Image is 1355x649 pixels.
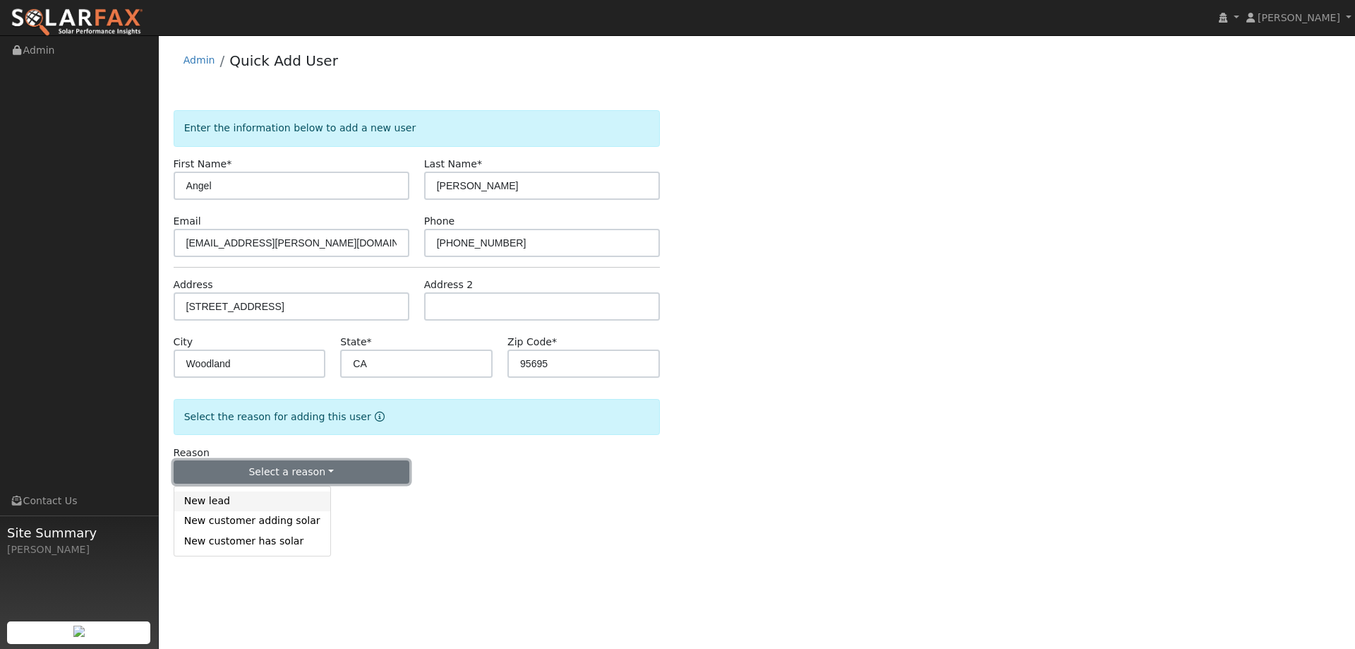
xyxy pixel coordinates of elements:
[174,157,232,172] label: First Name
[227,158,231,169] span: Required
[174,446,210,460] label: Reason
[11,8,143,37] img: SolarFax
[183,54,215,66] a: Admin
[174,214,201,229] label: Email
[552,336,557,347] span: Required
[424,278,474,292] label: Address 2
[174,460,409,484] button: Select a reason
[174,278,213,292] label: Address
[1258,12,1340,23] span: [PERSON_NAME]
[174,110,660,146] div: Enter the information below to add a new user
[340,335,371,350] label: State
[174,531,330,551] a: New customer has solar
[73,626,85,637] img: retrieve
[424,157,482,172] label: Last Name
[174,511,330,531] a: New customer adding solar
[174,335,193,350] label: City
[174,492,330,511] a: New lead
[367,336,372,347] span: Required
[7,542,151,557] div: [PERSON_NAME]
[477,158,482,169] span: Required
[424,214,455,229] label: Phone
[174,399,660,435] div: Select the reason for adding this user
[507,335,557,350] label: Zip Code
[229,52,338,69] a: Quick Add User
[371,411,385,422] a: Reason for new user
[7,523,151,542] span: Site Summary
